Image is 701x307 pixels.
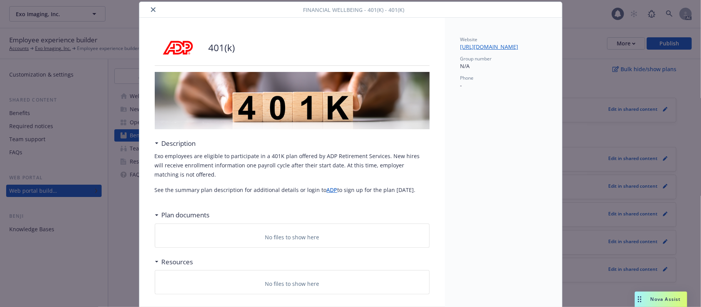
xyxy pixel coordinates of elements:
[155,138,196,148] div: Description
[460,36,478,43] span: Website
[149,5,158,14] button: close
[635,292,687,307] button: Nova Assist
[162,138,196,148] h3: Description
[155,185,430,195] p: See the summary plan description for additional details or login to to sign up for the plan [DATE].​
[265,280,319,288] p: No files to show here
[162,257,193,267] h3: Resources
[155,257,193,267] div: Resources
[209,41,235,54] p: 401(k)
[460,75,474,81] span: Phone
[460,43,525,50] a: [URL][DOMAIN_NAME]
[155,36,201,59] img: ADP Benefit Services
[155,210,210,220] div: Plan documents
[155,152,430,179] p: Exo employees are eligible to participate in a 401K plan offered by ADP Retirement Services. New ...
[162,210,210,220] h3: Plan documents
[651,296,681,302] span: Nova Assist
[265,233,319,241] p: No files to show here
[303,6,404,14] span: Financial Wellbeing - 401(k) - 401(k)
[460,62,547,70] p: N/A
[460,55,492,62] span: Group number
[460,81,547,89] p: -
[635,292,644,307] div: Drag to move
[155,72,430,129] img: banner
[327,186,338,194] a: ADP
